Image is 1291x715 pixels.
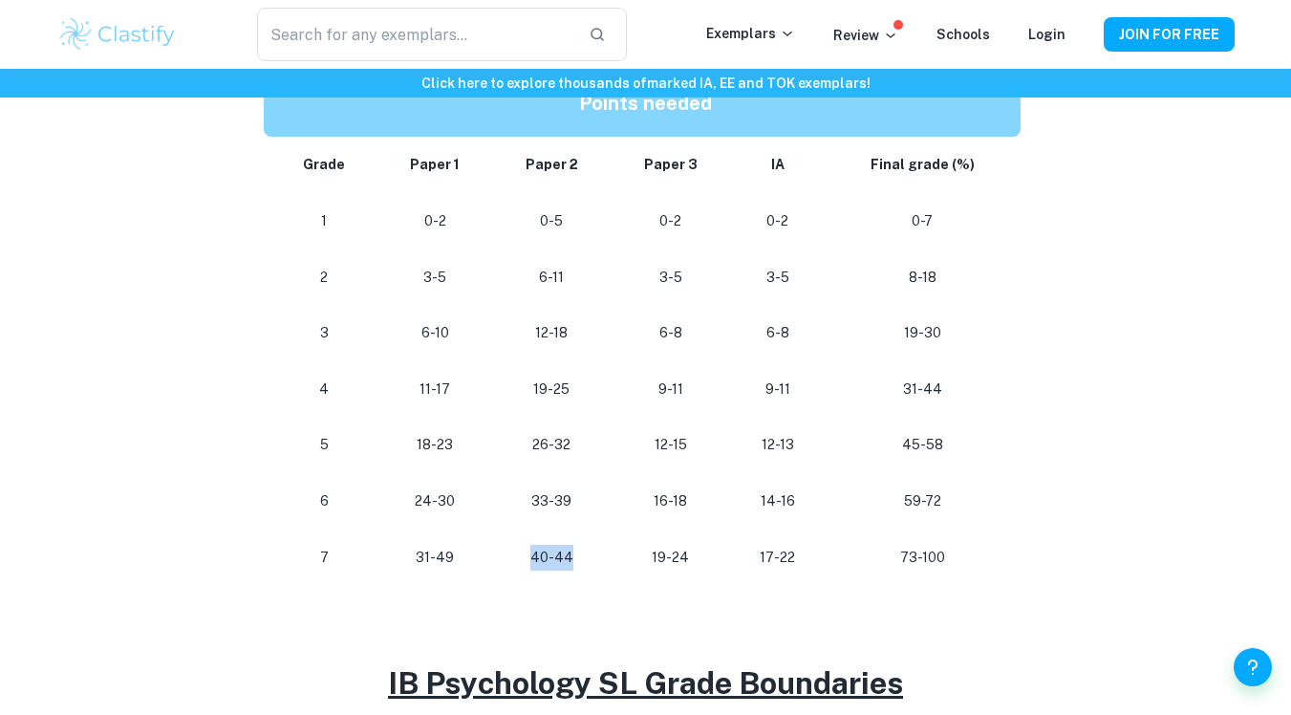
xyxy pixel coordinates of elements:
p: 12-13 [746,432,809,458]
p: 0-2 [746,208,809,234]
a: Login [1028,27,1065,42]
p: 24-30 [393,488,477,514]
p: 2 [287,265,363,291]
p: 9-11 [626,377,715,402]
strong: IA [771,157,785,172]
p: 0-5 [507,208,595,234]
input: Search for any exemplars... [257,8,572,61]
p: 0-2 [626,208,715,234]
strong: Final grade (%) [871,157,975,172]
p: 11-17 [393,377,477,402]
p: 6-10 [393,320,477,346]
button: Help and Feedback [1234,648,1272,686]
p: 59-72 [840,488,1005,514]
strong: Paper 2 [526,157,578,172]
strong: Paper 3 [644,157,698,172]
p: 31-49 [393,545,477,571]
p: 17-22 [746,545,809,571]
p: 19-24 [626,545,715,571]
p: 5 [287,432,363,458]
p: 3-5 [393,265,477,291]
p: 18-23 [393,432,477,458]
p: 1 [287,208,363,234]
h6: Click here to explore thousands of marked IA, EE and TOK exemplars ! [4,73,1287,94]
p: 8-18 [840,265,1005,291]
u: IB Psychology SL Grade Boundaries [388,665,903,701]
p: 33-39 [507,488,595,514]
p: 6-8 [626,320,715,346]
p: 26-32 [507,432,595,458]
p: 45-58 [840,432,1005,458]
p: 31-44 [840,377,1005,402]
strong: Paper 1 [410,157,460,172]
p: 12-18 [507,320,595,346]
img: Clastify logo [57,15,179,54]
p: 73-100 [840,545,1005,571]
p: 12-15 [626,432,715,458]
p: 3-5 [626,265,715,291]
p: 16-18 [626,488,715,514]
strong: Points needed [579,92,712,115]
p: 6 [287,488,363,514]
p: 14-16 [746,488,809,514]
p: 3 [287,320,363,346]
p: 0-2 [393,208,477,234]
p: 40-44 [507,545,595,571]
p: 6-8 [746,320,809,346]
button: JOIN FOR FREE [1104,17,1235,52]
p: 9-11 [746,377,809,402]
p: 0-7 [840,208,1005,234]
p: 3-5 [746,265,809,291]
p: Exemplars [706,23,795,44]
a: Schools [936,27,990,42]
strong: Grade [303,157,345,172]
p: 19-30 [840,320,1005,346]
p: Review [833,25,898,46]
p: 4 [287,377,363,402]
p: 6-11 [507,265,595,291]
p: 19-25 [507,377,595,402]
p: 7 [287,545,363,571]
